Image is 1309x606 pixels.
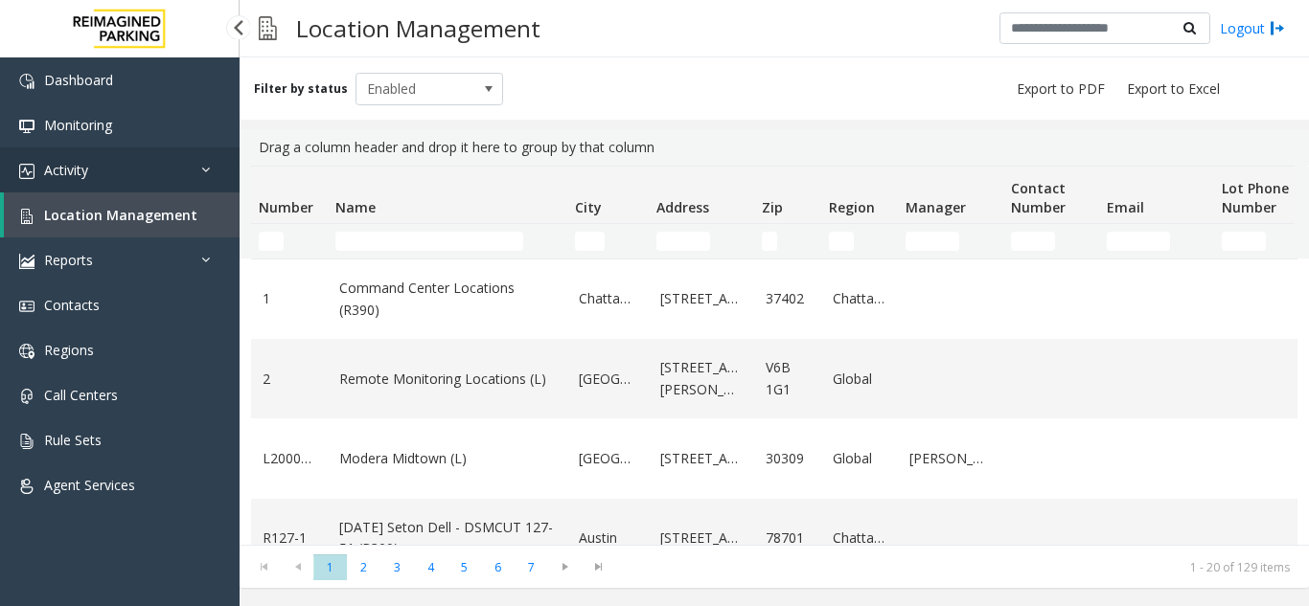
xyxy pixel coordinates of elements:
[448,554,481,580] span: Page 5
[44,116,112,134] span: Monitoring
[380,554,414,580] span: Page 3
[586,559,611,574] span: Go to the last page
[766,448,810,469] a: 30309
[649,224,754,258] td: Address Filter
[481,554,515,580] span: Page 6
[19,389,34,404] img: 'icon'
[656,232,710,251] input: Address Filter
[19,164,34,179] img: 'icon'
[328,224,567,258] td: Name Filter
[263,288,316,309] a: 1
[356,74,473,104] span: Enabled
[909,448,992,469] a: [PERSON_NAME]
[548,553,582,580] span: Go to the next page
[906,232,959,251] input: Manager Filter
[766,357,810,400] a: V6B 1G1
[251,129,1298,166] div: Drag a column header and drop it here to group by that column
[44,161,88,179] span: Activity
[1222,232,1266,251] input: Lot Phone Number Filter
[44,296,100,314] span: Contacts
[287,5,550,52] h3: Location Management
[19,119,34,134] img: 'icon'
[833,527,886,549] a: Chattanooga
[19,254,34,269] img: 'icon'
[1107,198,1144,216] span: Email
[1017,79,1105,99] span: Export to PDF
[1107,232,1170,251] input: Email Filter
[254,80,348,98] label: Filter by status
[4,192,240,237] a: Location Management
[335,232,523,251] input: Name Filter
[829,232,854,251] input: Region Filter
[19,344,34,359] img: 'icon'
[44,71,113,89] span: Dashboard
[627,559,1290,575] kendo-pager-info: 1 - 20 of 129 items
[766,288,810,309] a: 37402
[762,232,777,251] input: Zip Filter
[19,209,34,224] img: 'icon'
[19,434,34,449] img: 'icon'
[1220,18,1285,38] a: Logout
[313,554,347,580] span: Page 1
[44,341,94,359] span: Regions
[259,5,277,52] img: pageIcon
[44,386,118,404] span: Call Centers
[1270,18,1285,38] img: logout
[1003,224,1099,258] td: Contact Number Filter
[263,527,316,549] a: R127-1
[579,527,637,549] a: Austin
[1011,232,1055,251] input: Contact Number Filter
[339,448,556,469] a: Modera Midtown (L)
[821,224,898,258] td: Region Filter
[656,198,709,216] span: Address
[582,553,615,580] span: Go to the last page
[660,527,743,549] a: [STREET_ADDRESS]
[263,369,316,390] a: 2
[44,431,102,449] span: Rule Sets
[579,448,637,469] a: [GEOGRAPHIC_DATA]
[833,369,886,390] a: Global
[579,369,637,390] a: [GEOGRAPHIC_DATA]
[347,554,380,580] span: Page 2
[552,559,578,574] span: Go to the next page
[1222,179,1289,216] span: Lot Phone Number
[414,554,448,580] span: Page 4
[240,166,1309,545] div: Data table
[19,299,34,314] img: 'icon'
[579,288,637,309] a: Chattanooga
[766,527,810,549] a: 78701
[906,198,966,216] span: Manager
[567,224,649,258] td: City Filter
[259,232,284,251] input: Number Filter
[44,206,197,224] span: Location Management
[339,369,556,390] a: Remote Monitoring Locations (L)
[575,198,602,216] span: City
[259,198,313,216] span: Number
[1099,224,1214,258] td: Email Filter
[19,479,34,494] img: 'icon'
[339,278,556,321] a: Command Center Locations (R390)
[339,517,556,560] a: [DATE] Seton Dell - DSMCUT 127-51 (R390)
[754,224,821,258] td: Zip Filter
[44,476,135,494] span: Agent Services
[898,224,1003,258] td: Manager Filter
[660,448,743,469] a: [STREET_ADDRESS]
[829,198,875,216] span: Region
[1011,179,1066,216] span: Contact Number
[660,288,743,309] a: [STREET_ADDRESS]
[1119,76,1228,102] button: Export to Excel
[251,224,328,258] td: Number Filter
[1127,79,1220,99] span: Export to Excel
[660,357,743,400] a: [STREET_ADDRESS][PERSON_NAME]
[575,232,605,251] input: City Filter
[515,554,548,580] span: Page 7
[1009,76,1113,102] button: Export to PDF
[335,198,376,216] span: Name
[263,448,316,469] a: L20000500
[833,288,886,309] a: Chattanooga
[44,251,93,269] span: Reports
[762,198,783,216] span: Zip
[833,448,886,469] a: Global
[19,74,34,89] img: 'icon'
